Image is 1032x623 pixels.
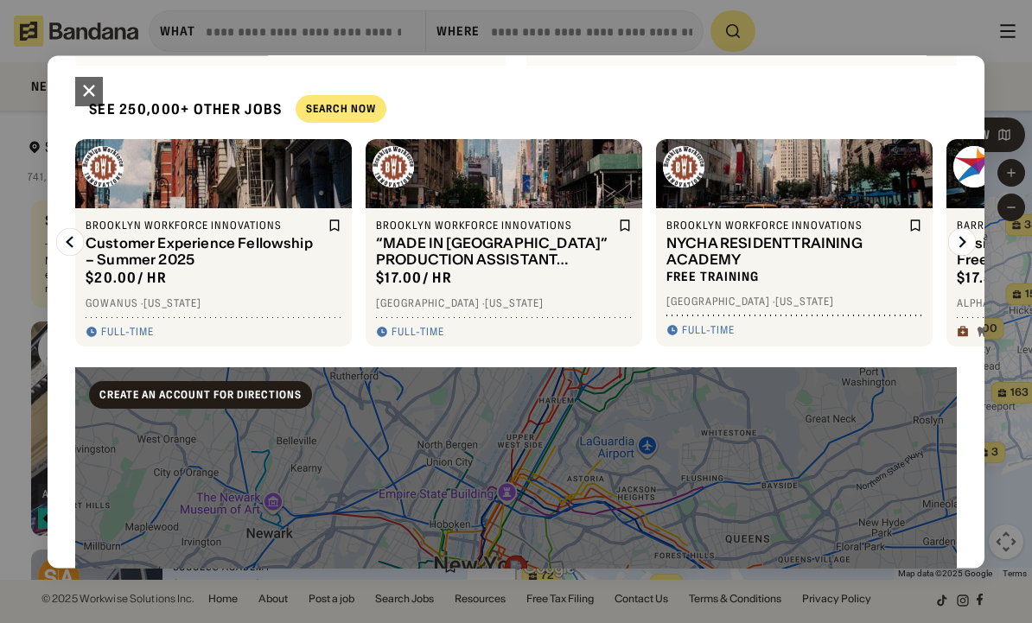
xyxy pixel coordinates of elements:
[376,269,452,287] div: $ 17.00 / hr
[86,236,324,269] div: Customer Experience Fellowship – Summer 2025
[75,86,282,132] div: See 250,000+ other jobs
[86,219,324,232] div: Brooklyn Workforce Innovations
[663,146,704,188] img: Brooklyn Workforce Innovations logo
[957,269,1032,287] div: $ 17.50 / hr
[56,228,84,256] img: Left Arrow
[101,326,154,340] div: Full-time
[666,219,905,232] div: Brooklyn Workforce Innovations
[82,146,124,188] img: Brooklyn Workforce Innovations logo
[99,390,302,400] div: Create an account for directions
[373,146,414,188] img: Brooklyn Workforce Innovations logo
[666,269,760,284] div: Free Training
[953,146,995,188] img: Barrier Free Living logo
[86,269,167,287] div: $ 20.00 / hr
[666,236,905,269] div: NYCHA RESIDENT TRAINING ACADEMY
[306,105,376,115] div: Search Now
[666,295,922,308] div: [GEOGRAPHIC_DATA] · [US_STATE]
[376,219,615,232] div: Brooklyn Workforce Innovations
[86,297,341,311] div: Gowanus · [US_STATE]
[948,228,976,256] img: Right Arrow
[682,323,735,337] div: Full-time
[376,297,632,311] div: [GEOGRAPHIC_DATA] · [US_STATE]
[376,236,615,269] div: “MADE IN [GEOGRAPHIC_DATA]” PRODUCTION ASSISTANT TRAINING IN [GEOGRAPHIC_DATA]
[392,326,444,340] div: Full-time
